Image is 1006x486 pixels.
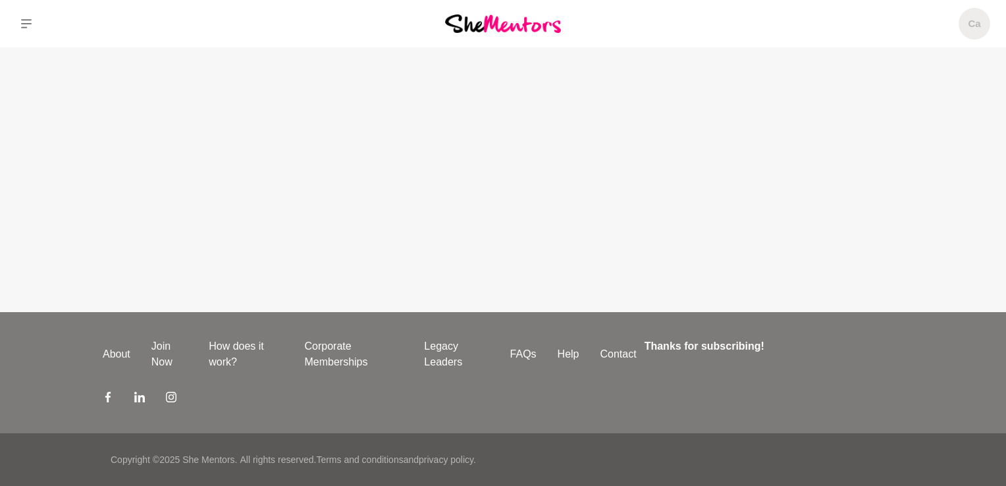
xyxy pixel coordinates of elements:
[111,453,237,467] p: Copyright © 2025 She Mentors .
[92,346,141,362] a: About
[419,454,473,465] a: privacy policy
[645,338,895,354] h4: Thanks for subscribing!
[445,14,561,32] img: She Mentors Logo
[141,338,198,370] a: Join Now
[240,453,475,467] p: All rights reserved. and .
[198,338,294,370] a: How does it work?
[500,346,547,362] a: FAQs
[103,391,113,407] a: Facebook
[959,8,990,40] a: Ca
[413,338,499,370] a: Legacy Leaders
[134,391,145,407] a: LinkedIn
[294,338,413,370] a: Corporate Memberships
[590,346,647,362] a: Contact
[547,346,590,362] a: Help
[968,18,980,30] h5: Ca
[316,454,403,465] a: Terms and conditions
[166,391,176,407] a: Instagram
